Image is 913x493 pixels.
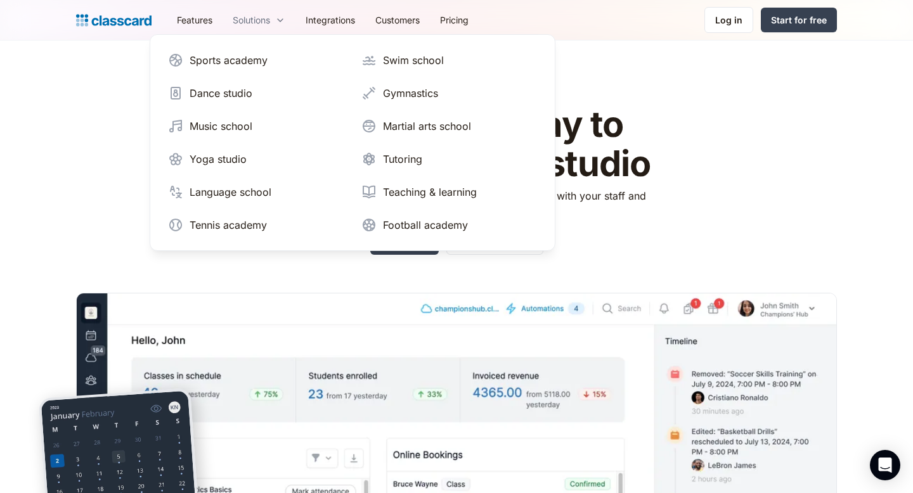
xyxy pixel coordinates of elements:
[356,80,542,106] a: Gymnastics
[383,86,438,101] div: Gymnastics
[190,151,247,167] div: Yoga studio
[233,13,270,27] div: Solutions
[365,6,430,34] a: Customers
[223,6,295,34] div: Solutions
[704,7,753,33] a: Log in
[163,179,349,205] a: Language school
[356,179,542,205] a: Teaching & learning
[167,6,223,34] a: Features
[190,53,268,68] div: Sports academy
[163,146,349,172] a: Yoga studio
[761,8,837,32] a: Start for free
[356,48,542,73] a: Swim school
[870,450,900,480] div: Open Intercom Messenger
[190,118,252,134] div: Music school
[356,146,542,172] a: Tutoring
[383,184,477,200] div: Teaching & learning
[295,6,365,34] a: Integrations
[356,212,542,238] a: Football academy
[771,13,827,27] div: Start for free
[163,113,349,139] a: Music school
[163,212,349,238] a: Tennis academy
[383,217,468,233] div: Football academy
[163,48,349,73] a: Sports academy
[190,217,267,233] div: Tennis academy
[76,11,152,29] a: Logo
[150,34,555,251] nav: Solutions
[356,113,542,139] a: Martial arts school
[383,53,444,68] div: Swim school
[715,13,742,27] div: Log in
[383,118,471,134] div: Martial arts school
[190,86,252,101] div: Dance studio
[383,151,422,167] div: Tutoring
[190,184,271,200] div: Language school
[430,6,479,34] a: Pricing
[163,80,349,106] a: Dance studio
